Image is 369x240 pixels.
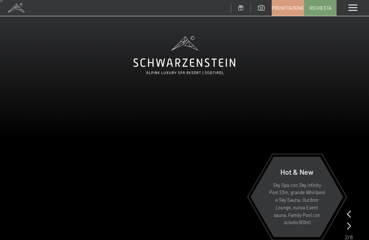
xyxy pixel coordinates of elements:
a: Richiesta [304,0,336,16]
span: Richiesta [310,5,332,11]
a: Prenotazione [272,0,304,16]
a: Hot & New Sky Spa con Sky infinity Pool 23m, grande Whirlpool e Sky Sauna, Outdoor Lounge, nuova ... [250,156,344,237]
span: Hot & New [280,167,314,176]
span: Prenotazione [272,5,304,11]
p: Sky Spa con Sky infinity Pool 23m, grande Whirlpool e Sky Sauna, Outdoor Lounge, nuova Event saun... [268,182,326,227]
